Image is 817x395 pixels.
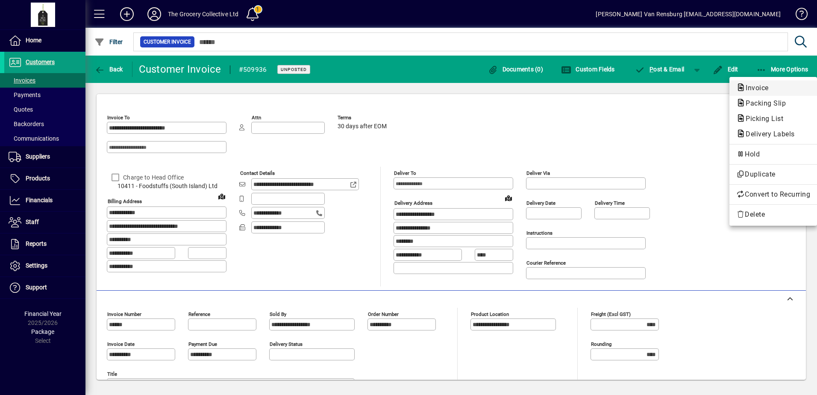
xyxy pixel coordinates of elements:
[736,189,810,200] span: Convert to Recurring
[736,130,799,138] span: Delivery Labels
[736,115,788,123] span: Picking List
[736,169,810,180] span: Duplicate
[736,99,790,107] span: Packing Slip
[736,149,810,159] span: Hold
[736,209,810,220] span: Delete
[736,84,773,92] span: Invoice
